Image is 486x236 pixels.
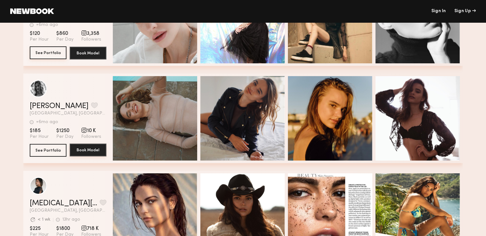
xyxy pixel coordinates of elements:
[30,47,66,59] a: See Portfolio
[36,23,58,27] div: +6mo ago
[62,217,80,222] div: 13hr ago
[70,144,106,157] a: Book Model
[30,225,49,232] span: $225
[454,9,476,13] div: Sign Up
[81,37,101,43] span: Followers
[56,37,73,43] span: Per Day
[30,111,106,116] span: [GEOGRAPHIC_DATA], [GEOGRAPHIC_DATA]
[81,134,101,140] span: Followers
[30,200,97,207] a: [MEDICAL_DATA][PERSON_NAME]
[38,217,50,222] div: < 1 wk
[56,225,73,232] span: $1800
[431,9,446,13] a: Sign In
[30,37,49,43] span: Per Hour
[30,46,66,59] button: See Portfolio
[81,30,101,37] span: 3,358
[30,128,49,134] span: $185
[30,144,66,157] button: See Portfolio
[30,208,106,213] span: [GEOGRAPHIC_DATA], [GEOGRAPHIC_DATA]
[56,128,73,134] span: $1250
[30,30,49,37] span: $120
[30,134,49,140] span: Per Hour
[56,30,73,37] span: $860
[36,120,58,124] div: +6mo ago
[56,134,73,140] span: Per Day
[70,144,106,156] button: Book Model
[30,102,89,110] a: [PERSON_NAME]
[81,225,101,232] span: 718 K
[70,47,106,59] button: Book Model
[81,128,101,134] span: 10 K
